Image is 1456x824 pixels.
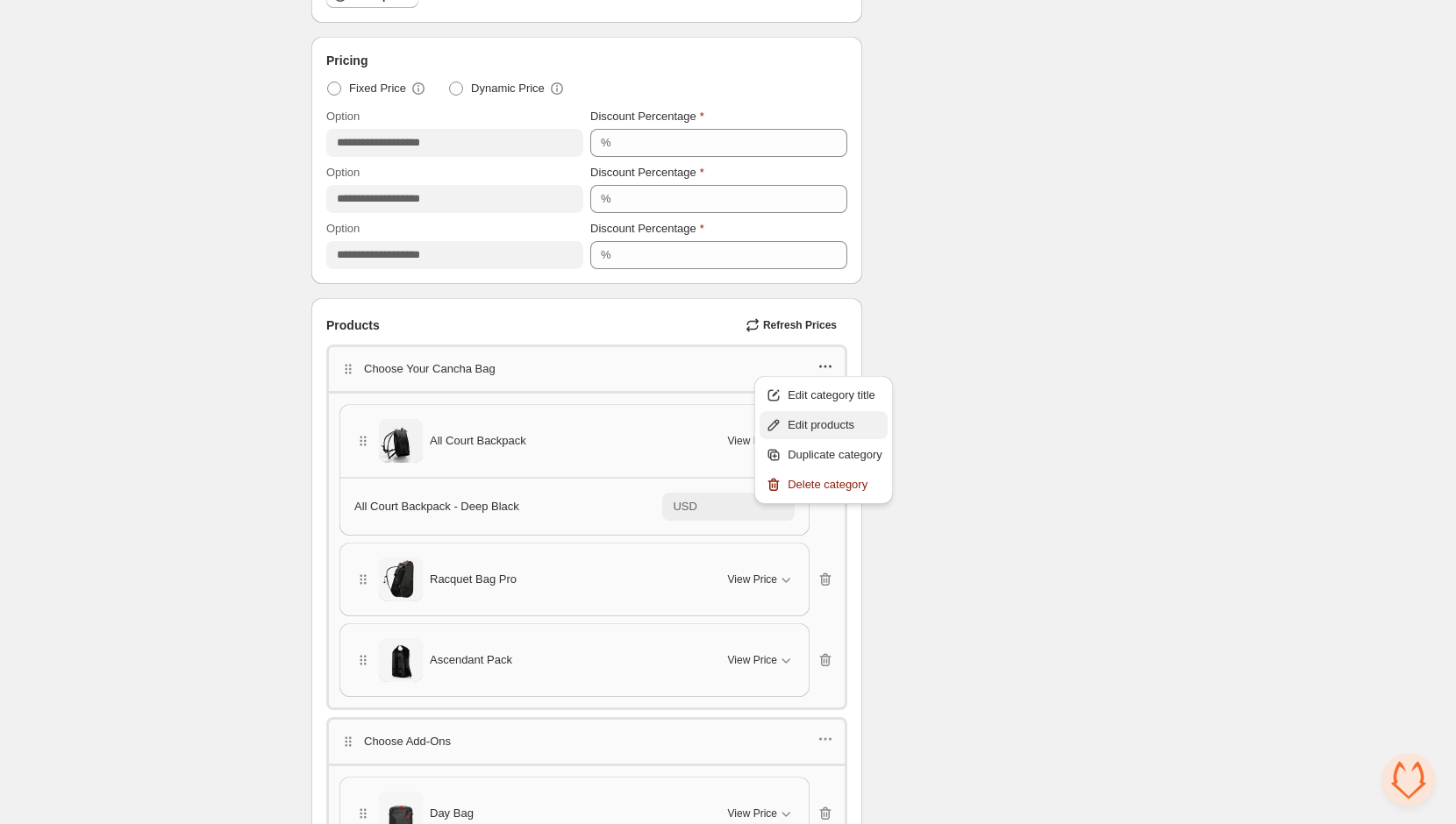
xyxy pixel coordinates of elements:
[430,571,517,588] span: Racquet Bag Pro
[379,419,423,463] img: All Court Backpack
[717,565,805,593] button: View Price
[430,805,474,822] span: Day Bag
[590,220,704,238] label: Discount Percentage
[788,387,882,404] span: Edit category title
[673,498,696,515] div: USD
[728,434,777,448] span: View Price
[717,427,805,455] button: View Price
[590,108,704,125] label: Discount Percentage
[379,638,423,682] img: Ascendant Pack
[601,246,611,264] div: %
[349,80,406,97] span: Fixed Price
[788,416,882,434] span: Edit products
[364,733,451,750] p: Choose Add-Ons
[728,653,777,667] span: View Price
[590,164,704,181] label: Discount Percentage
[354,500,519,513] span: All Court Backpack - Deep Black
[379,558,423,601] img: Racquet Bag Pro
[739,313,847,337] button: Refresh Prices
[717,646,805,674] button: View Price
[1382,754,1435,806] a: Open chat
[728,806,777,820] span: View Price
[326,316,380,334] span: Products
[326,164,360,181] label: Option
[601,134,611,152] div: %
[763,318,837,332] span: Refresh Prices
[364,360,496,378] p: Choose Your Cancha Bag
[601,190,611,208] div: %
[788,446,882,464] span: Duplicate category
[326,52,368,69] span: Pricing
[326,108,360,125] label: Option
[728,572,777,586] span: View Price
[326,220,360,238] label: Option
[471,80,545,97] span: Dynamic Price
[430,651,512,669] span: Ascendant Pack
[430,432,526,450] span: All Court Backpack
[788,476,882,494] span: Delete category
